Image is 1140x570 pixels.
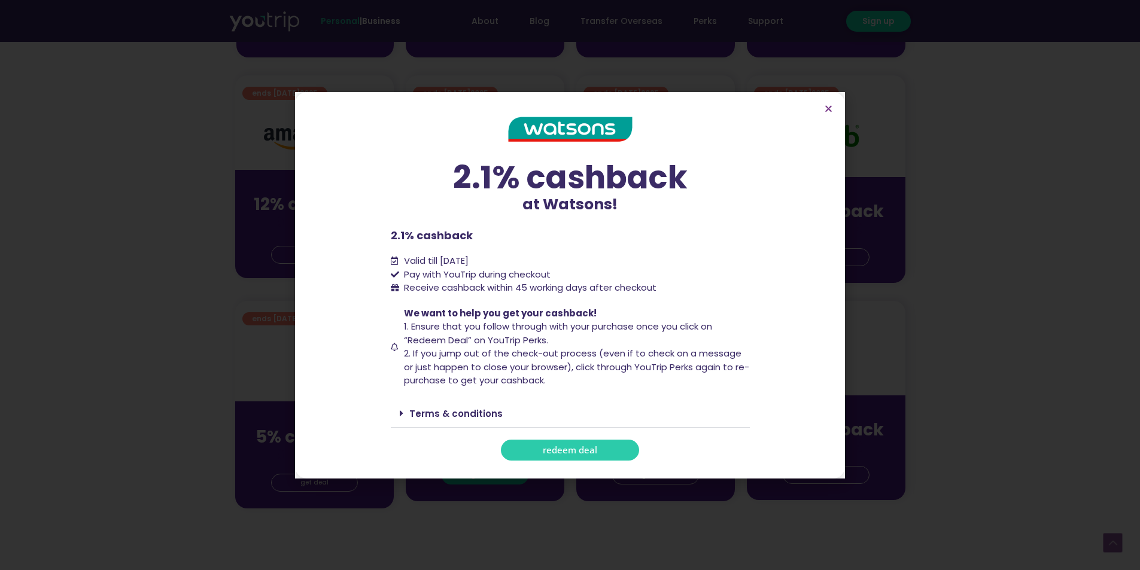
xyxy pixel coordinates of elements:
span: Pay with YouTrip during checkout [401,268,551,282]
span: redeem deal [543,446,597,455]
a: Terms & conditions [409,407,503,420]
span: 2. If you jump out of the check-out process (even if to check on a message or just happen to clos... [404,347,749,386]
span: We want to help you get your cashback! [404,307,597,319]
div: Terms & conditions [391,400,750,428]
a: redeem deal [501,440,639,461]
span: Valid till [DATE] [404,254,469,267]
a: Close [824,104,833,113]
p: 2.1% cashback [391,227,750,243]
span: 1. Ensure that you follow through with your purchase once you click on “Redeem Deal” on YouTrip P... [404,320,712,346]
span: Receive cashback within 45 working days after checkout [401,281,656,295]
div: 2.1% cashback [391,161,750,193]
div: at Watsons! [391,161,750,216]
